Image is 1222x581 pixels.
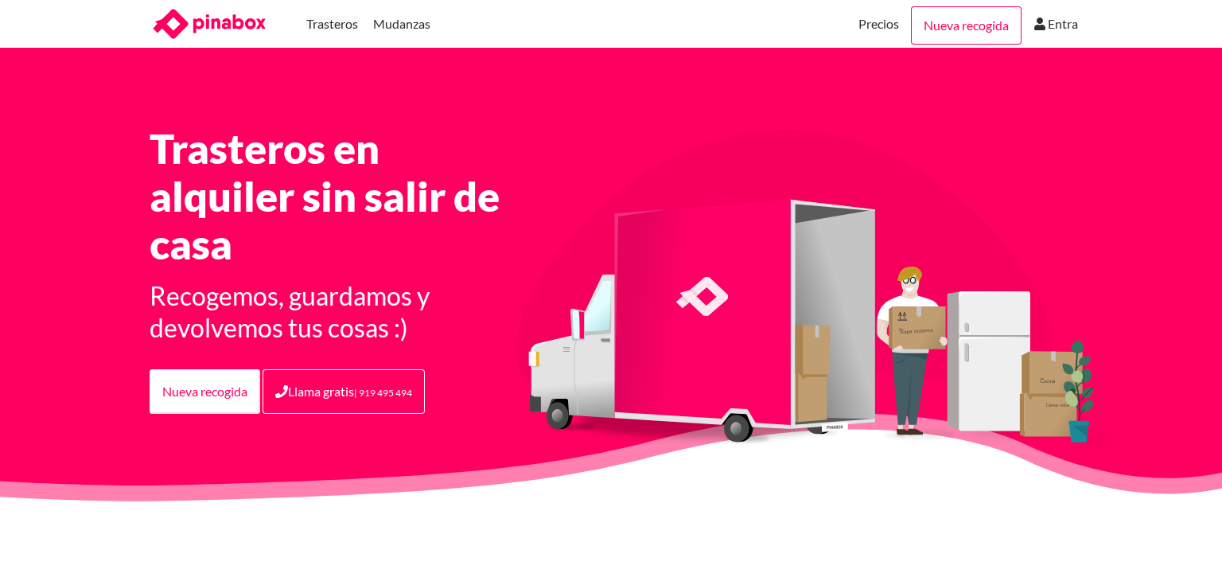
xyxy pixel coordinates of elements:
h3: Recogemos, guardamos y devolvemos tus cosas :) [150,280,525,344]
h1: Trasteros en alquiler sin salir de casa [150,124,525,267]
a: Nueva recogida [911,6,1022,45]
small: | 919 495 494 [354,387,412,399]
a: Nueva recogida [150,369,260,414]
a: Llama gratis| 919 495 494 [263,369,425,414]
